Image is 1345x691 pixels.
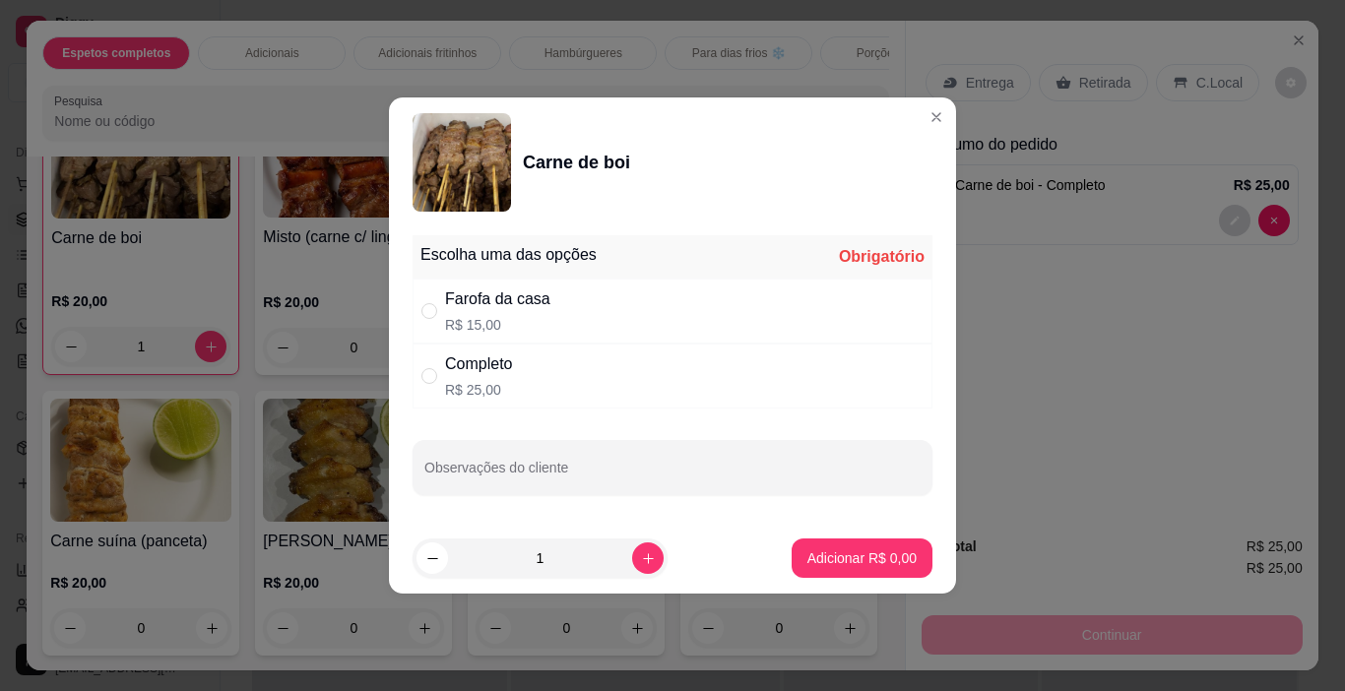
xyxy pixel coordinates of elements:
[424,466,921,485] input: Observações do cliente
[413,113,511,212] img: product-image
[921,101,952,133] button: Close
[807,548,917,568] p: Adicionar R$ 0,00
[792,538,932,578] button: Adicionar R$ 0,00
[445,315,550,335] p: R$ 15,00
[445,380,512,400] p: R$ 25,00
[839,245,925,269] div: Obrigatório
[445,287,550,311] div: Farofa da casa
[523,149,630,176] div: Carne de boi
[416,542,448,574] button: decrease-product-quantity
[632,542,664,574] button: increase-product-quantity
[445,352,512,376] div: Completo
[420,243,597,267] div: Escolha uma das opções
